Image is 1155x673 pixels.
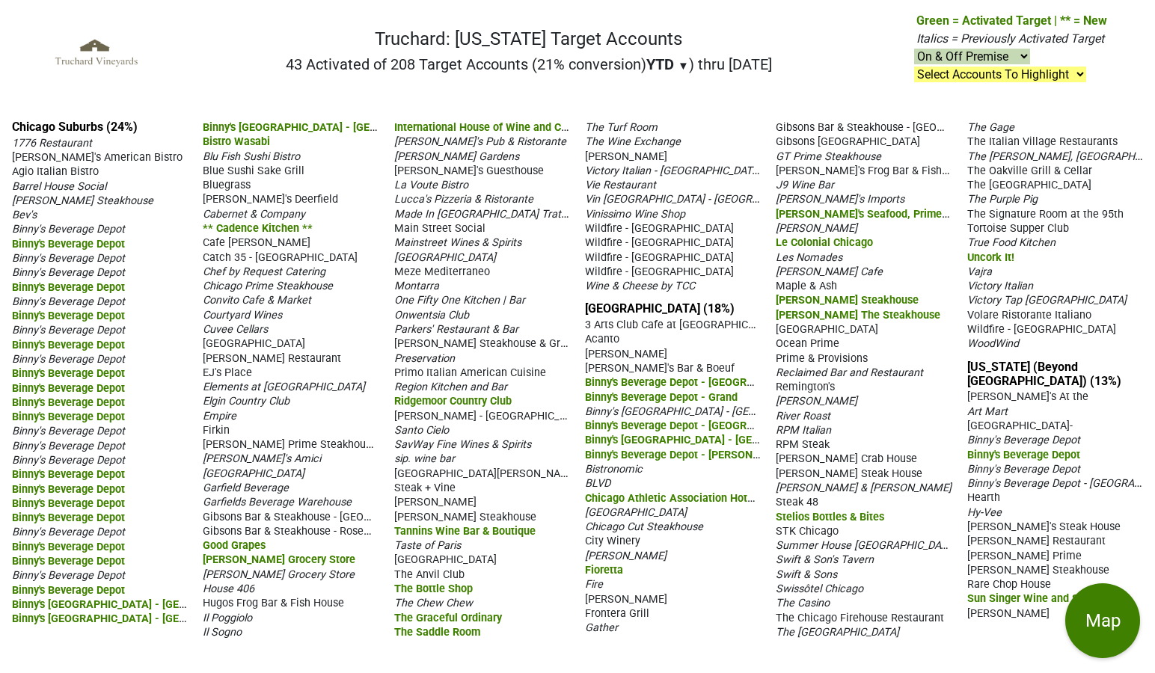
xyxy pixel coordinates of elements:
span: STK Chicago [776,525,839,538]
span: [PERSON_NAME] Steakhouse [967,564,1109,577]
span: sip. wine bar [394,452,455,465]
span: Binny's Beverage Depot [12,555,125,568]
span: Binny's Beverage Depot [12,353,125,366]
span: [GEOGRAPHIC_DATA] [203,337,305,350]
span: [PERSON_NAME] [585,150,667,163]
span: The Bottle Shop [394,583,473,595]
span: Montarra [394,280,439,292]
span: Vin [GEOGRAPHIC_DATA] - [GEOGRAPHIC_DATA] [585,191,815,206]
span: [GEOGRAPHIC_DATA] [203,467,304,480]
span: Mainstreet Wines & Spirits [394,236,521,249]
span: [PERSON_NAME]'s At the [967,390,1088,403]
span: [PERSON_NAME] Prime [967,550,1082,562]
button: Map [1065,583,1140,658]
span: Binny's [GEOGRAPHIC_DATA] - [GEOGRAPHIC_DATA] [203,120,457,134]
span: Garfield Beverage [203,482,289,494]
span: The Chicago Firehouse Restaurant [776,612,944,624]
span: One Fifty One Kitchen | Bar [394,294,525,307]
span: The Italian Village Restaurants [967,135,1118,148]
span: Binny's [GEOGRAPHIC_DATA] - [GEOGRAPHIC_DATA] [585,432,839,446]
span: Bluegrass [203,179,251,191]
span: True Food Kitchen [967,236,1056,249]
span: [PERSON_NAME] [776,222,857,235]
span: Acanto [585,333,619,345]
span: Elgin Country Club [203,395,289,408]
span: [PERSON_NAME] & [PERSON_NAME] [776,482,952,494]
span: ▼ [678,59,689,73]
span: Bev's [12,209,37,221]
span: Victory Italian [967,280,1033,292]
span: [PERSON_NAME]'s Seafood, Prime Steak & Stone Crab [776,206,1040,221]
span: Agio Italian Bistro [12,165,99,178]
span: Ridgemoor Country Club [394,395,512,408]
span: [PERSON_NAME] Grocery Store [203,568,355,581]
span: J9 Wine Bar [776,179,834,191]
span: Gibsons Bar & Steakhouse - [GEOGRAPHIC_DATA] [203,509,442,523]
span: Santo Cielo [394,424,449,437]
span: Bistro Wasabi [203,135,270,148]
span: Binny's Beverage Depot [12,382,125,395]
span: Summer House [GEOGRAPHIC_DATA][PERSON_NAME] [776,538,1038,552]
span: [PERSON_NAME] [967,607,1050,620]
span: The Casino [776,597,830,609]
span: Steak + Vine [394,482,456,494]
span: [PERSON_NAME] Restaurant [203,352,341,365]
span: The Graceful Ordinary [394,612,502,624]
span: Binny's Beverage Depot [12,497,125,510]
span: Swift & Son's Tavern [776,553,874,566]
span: Hugos Frog Bar & Fish House [203,597,344,609]
span: Il Sogno [203,626,242,639]
span: [PERSON_NAME] Steakhouse & Grille [394,336,575,350]
span: Hy-Vee [967,506,1002,519]
span: Gibsons Bar & Steakhouse - [GEOGRAPHIC_DATA] [776,120,1015,134]
span: [PERSON_NAME]'s Deerfield [203,193,338,206]
span: Remington's [776,381,835,393]
span: [GEOGRAPHIC_DATA][PERSON_NAME] and Banquets [394,466,649,480]
span: Volare Ristorante Italiano [967,309,1091,322]
span: Preservation [394,352,455,365]
span: Stelios Bottles & Bites [776,511,884,523]
span: Empire [203,410,236,422]
span: Binny's Beverage Depot [12,310,125,322]
span: Maple & Ash [776,280,837,292]
span: [PERSON_NAME]'s Amici [203,452,321,465]
span: River Roast [776,410,830,422]
span: [GEOGRAPHIC_DATA] [394,553,497,566]
span: Gibsons [GEOGRAPHIC_DATA] [776,135,920,148]
span: Binny's Beverage Depot [12,411,125,423]
span: [PERSON_NAME] Steakhouse [12,194,153,207]
h2: 43 Activated of 208 Target Accounts (21% conversion) ) thru [DATE] [286,55,772,73]
span: Binny's Beverage Depot [12,339,125,351]
span: The Gage [967,121,1014,134]
span: Catch 35 - [GEOGRAPHIC_DATA] [203,251,358,264]
span: GT Prime Steakhouse [776,150,881,163]
span: Cafe [PERSON_NAME] [203,236,310,249]
span: Vinissimo Wine Shop [585,208,685,221]
span: SavWay Fine Wines & Spirits [394,438,531,451]
span: Frontera Grill [585,607,649,620]
span: Binny's Beverage Depot [12,281,125,294]
span: 1776 Restaurant [12,137,92,150]
span: The [GEOGRAPHIC_DATA] [776,626,899,639]
span: [PERSON_NAME] [394,496,477,508]
span: Binny's Beverage Depot [12,454,125,467]
span: Wildfire - [GEOGRAPHIC_DATA] [967,323,1116,336]
span: [GEOGRAPHIC_DATA] [394,251,496,264]
img: Truchard [48,35,141,73]
span: [PERSON_NAME] [776,395,857,408]
span: Bistronomic [585,463,643,476]
span: Victory Italian - [GEOGRAPHIC_DATA] [585,163,762,177]
span: Binny's Beverage Depot [12,266,125,279]
span: Fioretta [585,564,623,577]
span: [PERSON_NAME]'s Imports [776,193,904,206]
span: ** Cadence Kitchen ** [203,222,313,235]
span: [PERSON_NAME] Restaurant [967,535,1106,547]
span: BLVD [585,477,610,490]
span: Parkers' Restaurant & Bar [394,323,518,336]
a: [GEOGRAPHIC_DATA] (18%) [585,301,735,316]
span: The Wine Exchange [585,135,681,148]
span: Binny's Beverage Depot [12,468,125,481]
span: Convito Cafe & Market [203,294,311,307]
span: Binny's Beverage Depot [12,526,125,538]
span: [PERSON_NAME] - [GEOGRAPHIC_DATA] [394,408,588,422]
